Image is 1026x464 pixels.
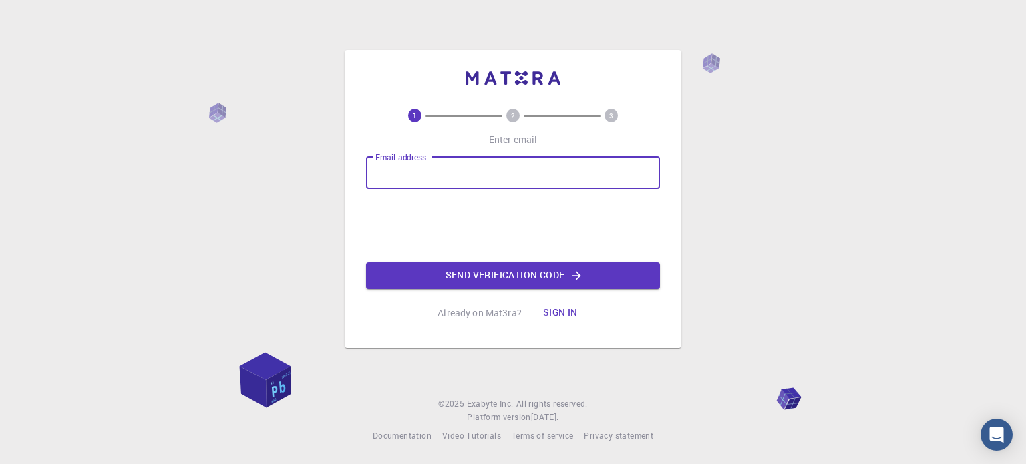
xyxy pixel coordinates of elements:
span: Exabyte Inc. [467,398,514,409]
span: Documentation [373,430,432,441]
a: Documentation [373,429,432,443]
p: Already on Mat3ra? [438,306,522,320]
label: Email address [375,152,426,163]
a: [DATE]. [531,411,559,424]
a: Privacy statement [584,429,653,443]
a: Video Tutorials [442,429,501,443]
span: All rights reserved. [516,397,588,411]
span: © 2025 [438,397,466,411]
a: Exabyte Inc. [467,397,514,411]
a: Terms of service [512,429,573,443]
text: 3 [609,111,613,120]
span: Platform version [467,411,530,424]
text: 1 [413,111,417,120]
text: 2 [511,111,515,120]
iframe: reCAPTCHA [411,200,615,252]
span: Privacy statement [584,430,653,441]
button: Send verification code [366,262,660,289]
button: Sign in [532,300,588,326]
span: Video Tutorials [442,430,501,441]
span: Terms of service [512,430,573,441]
div: Open Intercom Messenger [981,419,1013,451]
p: Enter email [489,133,538,146]
span: [DATE] . [531,411,559,422]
